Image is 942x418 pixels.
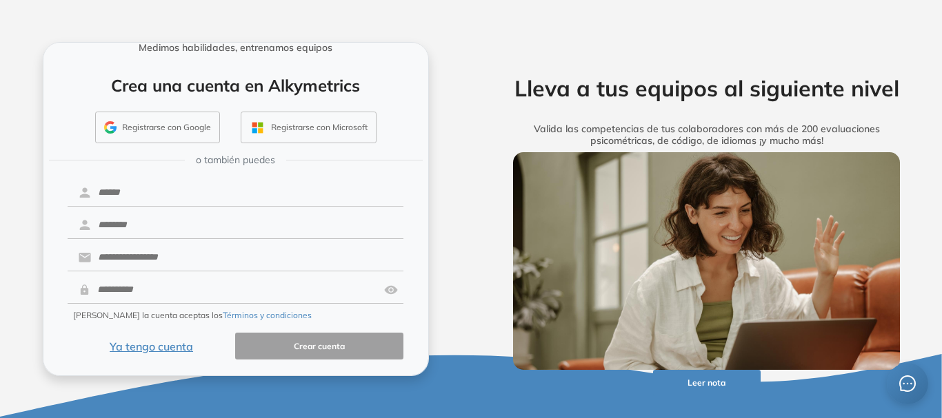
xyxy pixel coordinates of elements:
[95,112,220,143] button: Registrarse con Google
[61,76,410,96] h4: Crea una cuenta en Alkymetrics
[223,309,312,322] button: Términos y condiciones
[513,152,901,370] img: img-more-info
[653,370,761,397] button: Leer nota
[492,75,922,101] h2: Lleva a tus equipos al siguiente nivel
[384,277,398,303] img: asd
[196,153,275,167] span: o también puedes
[899,375,916,392] span: message
[492,123,922,147] h5: Valida las competencias de tus colaboradores con más de 200 evaluaciones psicométricas, de código...
[250,120,265,136] img: OUTLOOK_ICON
[104,121,117,134] img: GMAIL_ICON
[73,309,312,322] span: [PERSON_NAME] la cuenta aceptas los
[241,112,377,143] button: Registrarse con Microsoft
[49,42,423,54] h5: Medimos habilidades, entrenamos equipos
[68,333,236,359] button: Ya tengo cuenta
[235,333,403,359] button: Crear cuenta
